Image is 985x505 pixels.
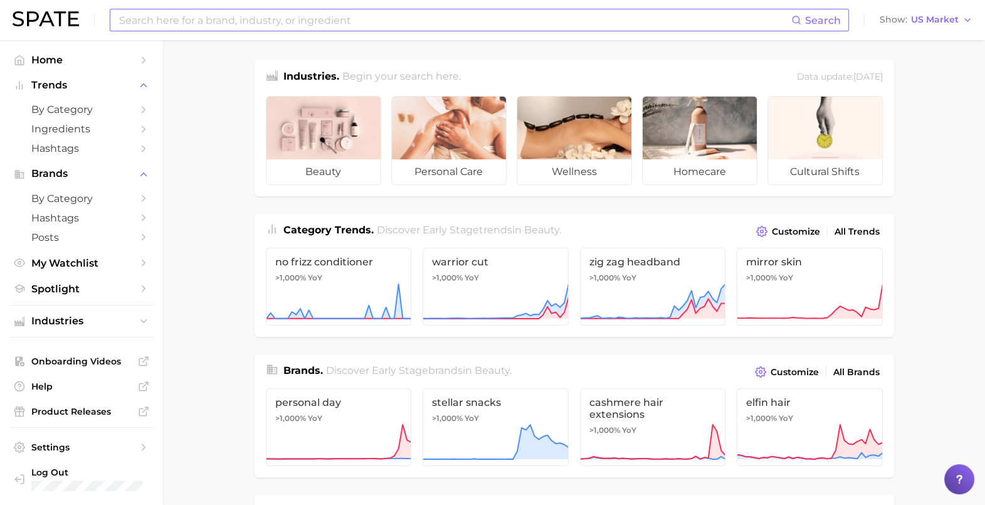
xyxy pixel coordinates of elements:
span: mirror skin [746,256,873,268]
span: YoY [622,273,636,283]
button: Customize [752,363,821,381]
span: Spotlight [31,283,132,295]
span: Search [805,14,841,26]
span: >1,000% [432,413,463,423]
button: Brands [10,164,153,183]
span: cultural shifts [768,159,882,184]
a: All Trends [831,223,883,240]
a: All Brands [830,364,883,381]
span: no frizz conditioner [275,256,403,268]
a: homecare [642,96,757,185]
span: >1,000% [275,273,306,282]
a: elfin hair>1,000% YoY [737,388,883,466]
span: YoY [622,425,636,435]
span: Trends [31,80,132,91]
a: Settings [10,438,153,457]
span: Brands . [283,364,323,376]
h1: Industries. [283,69,339,86]
button: Industries [10,312,153,331]
span: >1,000% [275,413,306,423]
span: Help [31,381,132,392]
a: beauty [266,96,381,185]
h2: Begin your search here. [342,69,461,86]
a: Ingredients [10,119,153,139]
span: zig zag headband [589,256,717,268]
span: elfin hair [746,396,873,408]
span: Customize [772,226,820,237]
span: Product Releases [31,406,132,417]
a: Hashtags [10,208,153,228]
span: Hashtags [31,212,132,224]
a: Hashtags [10,139,153,158]
span: >1,000% [589,425,620,435]
a: Spotlight [10,279,153,299]
span: All Trends [835,226,880,237]
span: personal care [392,159,506,184]
span: wellness [517,159,631,184]
span: Ingredients [31,123,132,135]
input: Search here for a brand, industry, or ingredient [118,9,791,31]
span: Discover Early Stage trends in . [377,224,561,236]
span: All Brands [833,367,880,378]
div: Data update: [DATE] [797,69,883,86]
a: cultural shifts [767,96,883,185]
span: >1,000% [589,273,620,282]
span: by Category [31,193,132,205]
a: zig zag headband>1,000% YoY [580,248,726,326]
span: Hashtags [31,142,132,154]
span: Posts [31,231,132,243]
span: Industries [31,316,132,327]
span: homecare [643,159,757,184]
a: no frizz conditioner>1,000% YoY [266,248,412,326]
a: warrior cut>1,000% YoY [423,248,569,326]
a: mirror skin>1,000% YoY [737,248,883,326]
span: YoY [465,413,479,423]
span: by Category [31,104,132,115]
span: US Market [911,16,959,23]
a: My Watchlist [10,253,153,273]
span: Category Trends . [283,224,374,236]
span: stellar snacks [432,396,559,408]
span: Discover Early Stage brands in . [326,364,512,376]
span: YoY [779,273,793,283]
a: personal day>1,000% YoY [266,388,412,466]
span: Show [880,16,907,23]
span: beauty [266,159,381,184]
span: cashmere hair extensions [589,396,717,420]
a: Help [10,377,153,396]
span: Brands [31,168,132,179]
img: SPATE [13,11,79,26]
a: Log out. Currently logged in with e-mail jefeinstein@elfbeauty.com. [10,463,153,495]
span: YoY [779,413,793,423]
span: Home [31,54,132,66]
span: YoY [308,273,322,283]
span: >1,000% [746,273,777,282]
a: stellar snacks>1,000% YoY [423,388,569,466]
span: YoY [465,273,479,283]
span: My Watchlist [31,257,132,269]
button: Customize [753,223,823,240]
span: personal day [275,396,403,408]
span: YoY [308,413,322,423]
span: Customize [771,367,819,378]
span: warrior cut [432,256,559,268]
a: Product Releases [10,402,153,421]
a: Onboarding Videos [10,352,153,371]
span: beauty [475,364,510,376]
a: Posts [10,228,153,247]
span: Settings [31,442,132,453]
span: Onboarding Videos [31,356,132,367]
button: Trends [10,76,153,95]
button: ShowUS Market [877,12,976,28]
span: beauty [524,224,559,236]
span: >1,000% [432,273,463,282]
a: wellness [517,96,632,185]
a: Home [10,50,153,70]
a: cashmere hair extensions>1,000% YoY [580,388,726,466]
span: >1,000% [746,413,777,423]
a: personal care [391,96,507,185]
span: Log Out [31,467,148,478]
a: by Category [10,189,153,208]
a: by Category [10,100,153,119]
